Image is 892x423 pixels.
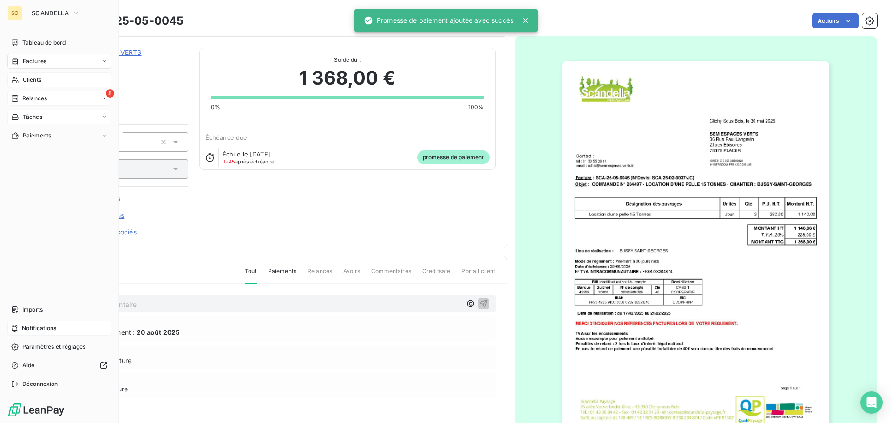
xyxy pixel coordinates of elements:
span: Factures [23,57,46,65]
span: promesse de paiement [417,150,490,164]
a: 8Relances [7,91,111,106]
span: Paiements [268,267,296,283]
span: Paramètres et réglages [22,343,85,351]
span: Relances [22,94,47,103]
span: 100% [468,103,484,111]
span: Avoirs [343,267,360,283]
div: SC [7,6,22,20]
span: Tâches [23,113,42,121]
span: Paiements [23,131,51,140]
a: Tableau de bord [7,35,111,50]
a: Imports [7,302,111,317]
span: Aide [22,361,35,370]
span: après échéance [223,159,275,164]
span: Portail client [461,267,495,283]
span: Imports [22,306,43,314]
span: Déconnexion [22,380,58,388]
img: Logo LeanPay [7,403,65,417]
button: Actions [812,13,859,28]
span: Solde dû : [211,56,484,64]
span: Relances [308,267,332,283]
span: Échue le [DATE] [223,150,270,158]
span: Commentaires [371,267,411,283]
h3: SCA-25-05-0045 [87,13,184,29]
span: Notifications [22,324,56,332]
div: Promesse de paiement ajoutée avec succès [364,12,513,29]
a: Aide [7,358,111,373]
span: Échéance due [205,134,248,141]
span: 0% [211,103,220,111]
a: Tâches [7,110,111,124]
a: Paramètres et réglages [7,339,111,354]
span: Creditsafe [422,267,451,283]
span: J+45 [223,158,236,165]
span: SCANDELLA [32,9,69,17]
a: Clients [7,72,111,87]
span: Tableau de bord [22,39,66,47]
span: Clients [23,76,41,84]
span: 20 août 2025 [137,327,180,337]
div: Open Intercom Messenger [860,391,883,414]
a: Paiements [7,128,111,143]
a: Factures [7,54,111,69]
span: 411SEM [73,59,188,66]
span: 8 [106,89,114,98]
span: Tout [245,267,257,284]
span: 1 368,00 € [299,64,395,92]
